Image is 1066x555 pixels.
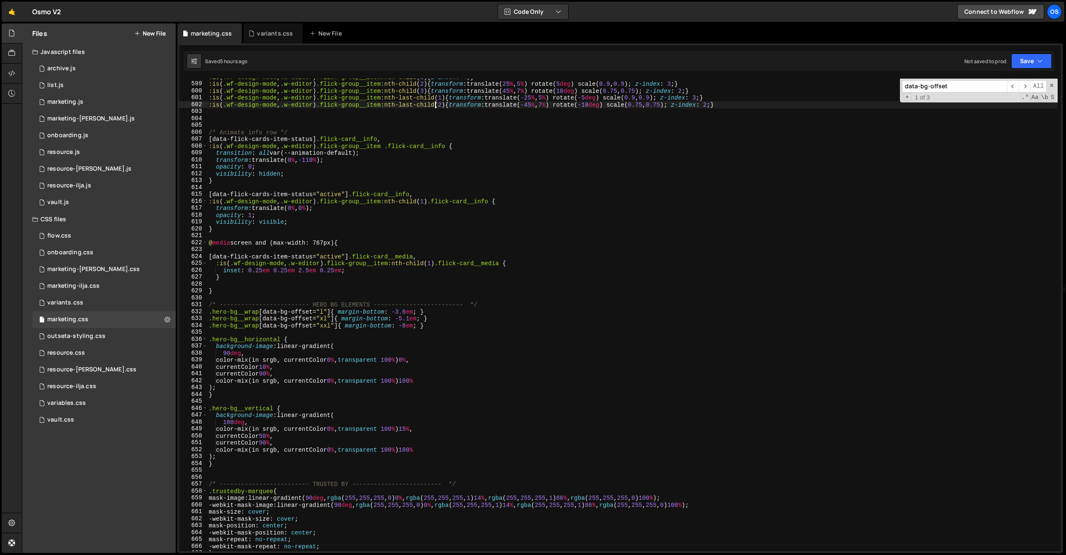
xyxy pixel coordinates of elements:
div: 647 [179,412,208,419]
div: 16596/48092.js [32,127,176,144]
div: 631 [179,301,208,308]
div: 634 [179,322,208,329]
div: 656 [179,474,208,481]
div: resource.css [47,349,85,357]
div: 618 [179,212,208,219]
div: 641 [179,370,208,377]
div: 652 [179,446,208,453]
a: Connect to Webflow [957,4,1044,19]
div: variants.css [257,29,293,38]
span: RegExp Search [1021,93,1030,102]
div: 640 [179,363,208,371]
div: 648 [179,419,208,426]
div: 654 [179,460,208,467]
div: 630 [179,294,208,302]
div: 612 [179,170,208,177]
div: 610 [179,156,208,164]
div: 614 [179,184,208,191]
div: 609 [179,149,208,156]
div: 653 [179,453,208,460]
div: 642 [179,377,208,384]
h2: Files [32,29,47,38]
div: 16596/47552.css [32,228,176,244]
div: 16596/46194.js [32,161,176,177]
div: 651 [179,439,208,446]
div: resource-[PERSON_NAME].js [47,165,131,173]
div: onboarding.css [47,249,93,256]
div: 600 [179,87,208,95]
div: 5 hours ago [220,58,248,65]
div: 655 [179,467,208,474]
span: ​ [1019,80,1030,92]
div: 616 [179,198,208,205]
div: CSS files [22,211,176,228]
div: Osmo V2 [32,7,61,17]
div: 639 [179,356,208,363]
div: 649 [179,425,208,432]
div: 603 [179,108,208,115]
div: 16596/45422.js [32,94,176,110]
div: 622 [179,239,208,246]
div: variants.css [47,299,83,307]
div: 619 [179,218,208,225]
div: 636 [179,336,208,343]
div: 16596/45133.js [32,194,176,211]
div: 606 [179,129,208,136]
a: 🤙 [2,2,22,22]
div: 632 [179,308,208,315]
div: 644 [179,391,208,398]
button: New File [134,30,166,37]
div: marketing.js [47,98,83,106]
button: Save [1011,54,1052,69]
div: marketing-[PERSON_NAME].js [47,115,135,123]
div: 16596/45151.js [32,77,176,94]
div: 624 [179,253,208,260]
div: 16596/46183.js [32,144,176,161]
input: Search for [902,80,1007,92]
span: Toggle Replace mode [903,93,912,101]
div: 604 [179,115,208,122]
div: 16596/45446.css [32,311,176,328]
div: Not saved to prod [964,58,1006,65]
div: 660 [179,501,208,509]
div: variables.css [47,399,86,407]
div: 658 [179,488,208,495]
div: 16596/45156.css [32,328,176,345]
div: 662 [179,515,208,522]
div: 635 [179,329,208,336]
div: 620 [179,225,208,233]
div: 607 [179,136,208,143]
div: 608 [179,143,208,150]
div: 617 [179,205,208,212]
div: 16596/46196.css [32,361,176,378]
div: 615 [179,191,208,198]
div: 664 [179,529,208,536]
div: 650 [179,432,208,440]
div: 16596/45154.css [32,395,176,412]
div: 621 [179,232,208,239]
div: 16596/46210.js [32,60,176,77]
div: 659 [179,494,208,501]
div: marketing-[PERSON_NAME].css [47,266,140,273]
div: 665 [179,536,208,543]
div: outseta-styling.css [47,332,105,340]
div: resource-ilja.js [47,182,91,189]
div: 16596/48093.css [32,244,176,261]
div: 16596/46199.css [32,345,176,361]
div: 625 [179,260,208,267]
div: flow.css [47,232,71,240]
div: archive.js [47,65,76,72]
a: Os [1047,4,1062,19]
div: 599 [179,80,208,87]
div: 626 [179,267,208,274]
span: CaseSensitive Search [1030,93,1039,102]
div: 623 [179,246,208,253]
div: resource.js [47,148,80,156]
div: 16596/46195.js [32,177,176,194]
div: Javascript files [22,43,176,60]
div: onboarding.js [47,132,88,139]
div: vault.js [47,199,69,206]
div: 16596/45511.css [32,294,176,311]
div: 646 [179,405,208,412]
span: 1 of 3 [912,94,933,101]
